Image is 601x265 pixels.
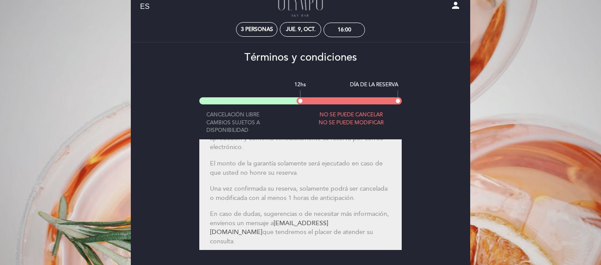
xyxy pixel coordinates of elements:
div: CANCELACIÓN LIBRE CAMBIOS SUJETOS A DISPONIBILIDAD [199,111,300,134]
p: El monto de la garantía solamente será ejecutado en caso de que usted no honre su reserva. [210,159,392,177]
div: DÍA DE LA RESERVA [350,81,398,88]
span: 3 personas [241,26,273,33]
img: terms-and-conditions-chart.png [199,90,402,104]
div: jue. 9, oct. [286,26,316,33]
p: Una vez confirmada su reserva, solamente podrá ser cancelada o modificada con al menos 1 horas de... [210,184,392,203]
p: En caso de dudas, sugerencias o de necesitar más información, envíenos un mensaje a que tendremos... [210,210,392,246]
div: 12hs [294,81,306,88]
div: NO SE PUEDE CANCELAR NO SE PUEDE MODIFICAR [300,111,402,126]
div: 16:00 [338,27,351,33]
h3: Términos y condiciones [137,52,464,63]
